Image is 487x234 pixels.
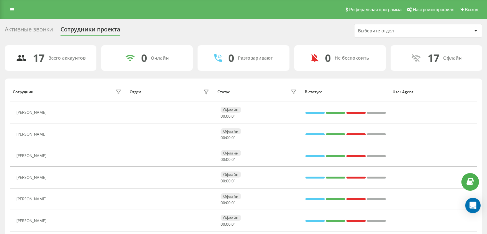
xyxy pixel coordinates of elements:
div: [PERSON_NAME] [16,154,48,158]
div: Офлайн [221,215,241,221]
div: User Agent [393,90,474,94]
div: Офлайн [221,150,241,156]
div: : : [221,179,236,183]
div: Не беспокоить [335,55,369,61]
span: 01 [231,113,236,119]
div: : : [221,136,236,140]
span: Выход [465,7,478,12]
div: [PERSON_NAME] [16,175,48,180]
div: : : [221,157,236,162]
div: Отдел [130,90,141,94]
span: 00 [221,135,225,140]
span: Реферальная программа [349,7,402,12]
div: Офлайн [221,128,241,134]
div: Статус [217,90,230,94]
span: 00 [226,157,231,162]
div: Офлайн [443,55,462,61]
span: 00 [226,221,231,227]
div: : : [221,114,236,119]
span: 00 [226,135,231,140]
span: 01 [231,221,236,227]
div: 0 [228,52,234,64]
div: Онлайн [151,55,169,61]
div: Офлайн [221,193,241,199]
span: 01 [231,157,236,162]
div: Open Intercom Messenger [465,198,481,213]
div: [PERSON_NAME] [16,219,48,223]
div: Всего аккаунтов [48,55,85,61]
span: 00 [226,113,231,119]
div: Сотрудники проекта [61,26,120,36]
span: 00 [221,157,225,162]
span: 00 [226,178,231,184]
div: Офлайн [221,107,241,113]
div: [PERSON_NAME] [16,110,48,115]
span: 00 [226,200,231,205]
div: : : [221,201,236,205]
div: Сотрудник [13,90,33,94]
span: 01 [231,200,236,205]
span: 01 [231,135,236,140]
div: : : [221,222,236,227]
div: 0 [325,52,331,64]
span: 00 [221,221,225,227]
div: Разговаривают [238,55,273,61]
span: 00 [221,113,225,119]
span: 00 [221,178,225,184]
div: 17 [428,52,439,64]
div: 17 [33,52,45,64]
div: Активные звонки [5,26,53,36]
span: 00 [221,200,225,205]
span: 01 [231,178,236,184]
div: 0 [141,52,147,64]
span: Настройки профиля [413,7,454,12]
div: Офлайн [221,171,241,178]
div: Выберите отдел [358,28,434,34]
div: В статусе [305,90,386,94]
div: [PERSON_NAME] [16,197,48,201]
div: [PERSON_NAME] [16,132,48,137]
